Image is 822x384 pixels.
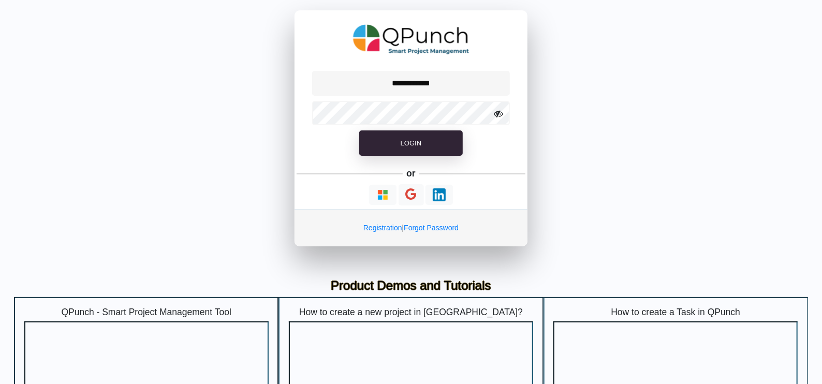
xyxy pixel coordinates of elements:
[24,307,269,318] h5: QPunch - Smart Project Management Tool
[289,307,533,318] h5: How to create a new project in [GEOGRAPHIC_DATA]?
[295,209,527,246] div: |
[369,185,397,205] button: Continue With Microsoft Azure
[401,139,421,147] span: Login
[353,21,469,58] img: QPunch
[404,224,459,232] a: Forgot Password
[405,166,418,181] h5: or
[433,188,446,201] img: Loading...
[425,185,453,205] button: Continue With LinkedIn
[22,278,800,293] h3: Product Demos and Tutorials
[553,307,798,318] h5: How to create a Task in QPunch
[359,130,463,156] button: Login
[376,188,389,201] img: Loading...
[399,184,424,205] button: Continue With Google
[363,224,402,232] a: Registration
